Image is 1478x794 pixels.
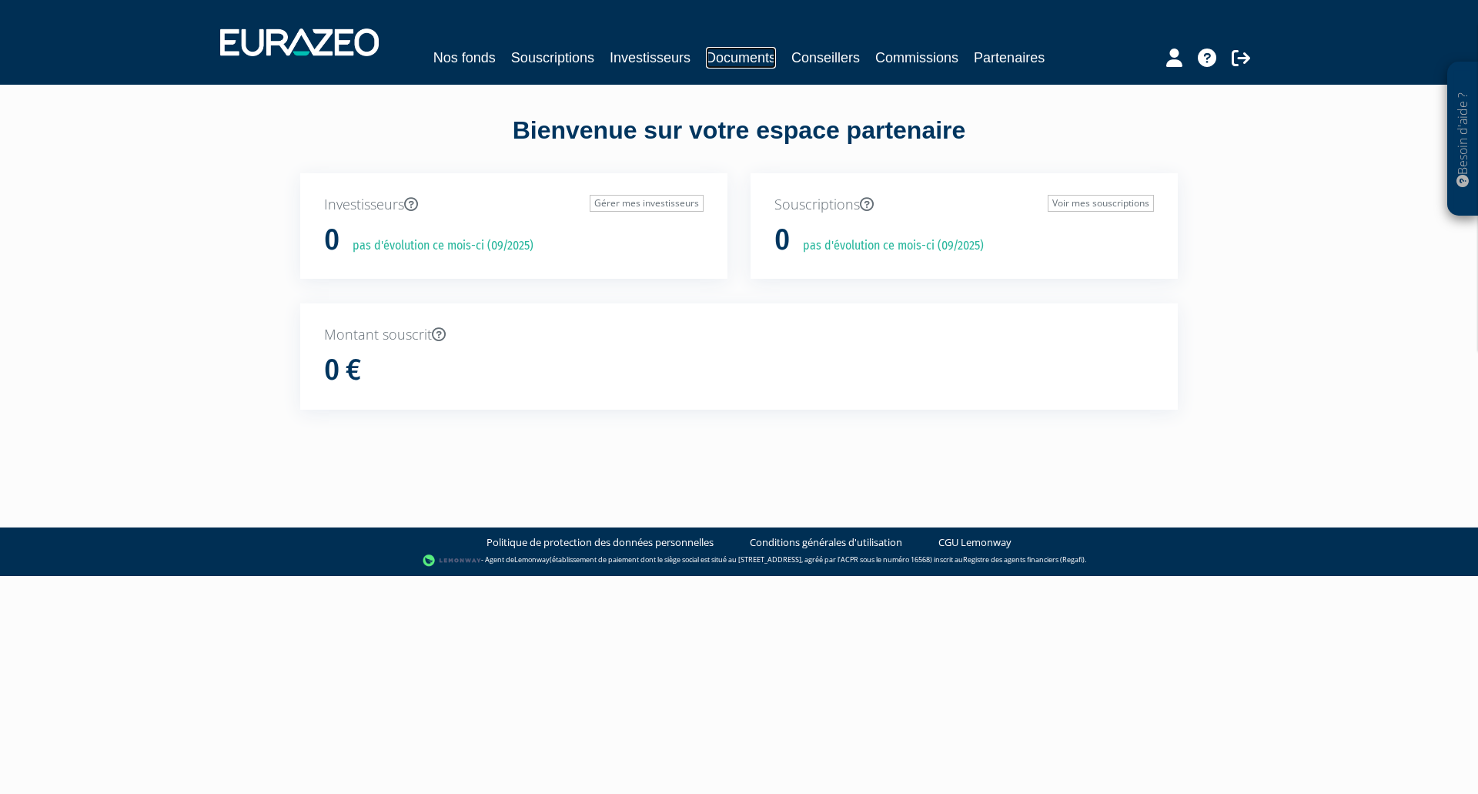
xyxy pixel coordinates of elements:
[511,47,594,69] a: Souscriptions
[750,535,902,550] a: Conditions générales d'utilisation
[1454,70,1472,209] p: Besoin d'aide ?
[289,113,1189,173] div: Bienvenue sur votre espace partenaire
[15,553,1463,568] div: - Agent de (établissement de paiement dont le siège social est situé au [STREET_ADDRESS], agréé p...
[324,354,361,387] h1: 0 €
[791,47,860,69] a: Conseillers
[324,224,339,256] h1: 0
[774,195,1154,215] p: Souscriptions
[963,554,1085,565] a: Registre des agents financiers (Regafi)
[610,47,691,69] a: Investisseurs
[324,325,1154,345] p: Montant souscrit
[590,195,704,212] a: Gérer mes investisseurs
[1048,195,1154,212] a: Voir mes souscriptions
[938,535,1012,550] a: CGU Lemonway
[342,237,533,255] p: pas d'évolution ce mois-ci (09/2025)
[514,554,550,565] a: Lemonway
[220,28,379,56] img: 1732889491-logotype_eurazeo_blanc_rvb.png
[706,47,776,69] a: Documents
[324,195,704,215] p: Investisseurs
[433,47,496,69] a: Nos fonds
[487,535,714,550] a: Politique de protection des données personnelles
[974,47,1045,69] a: Partenaires
[875,47,958,69] a: Commissions
[774,224,790,256] h1: 0
[792,237,984,255] p: pas d'évolution ce mois-ci (09/2025)
[423,553,482,568] img: logo-lemonway.png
